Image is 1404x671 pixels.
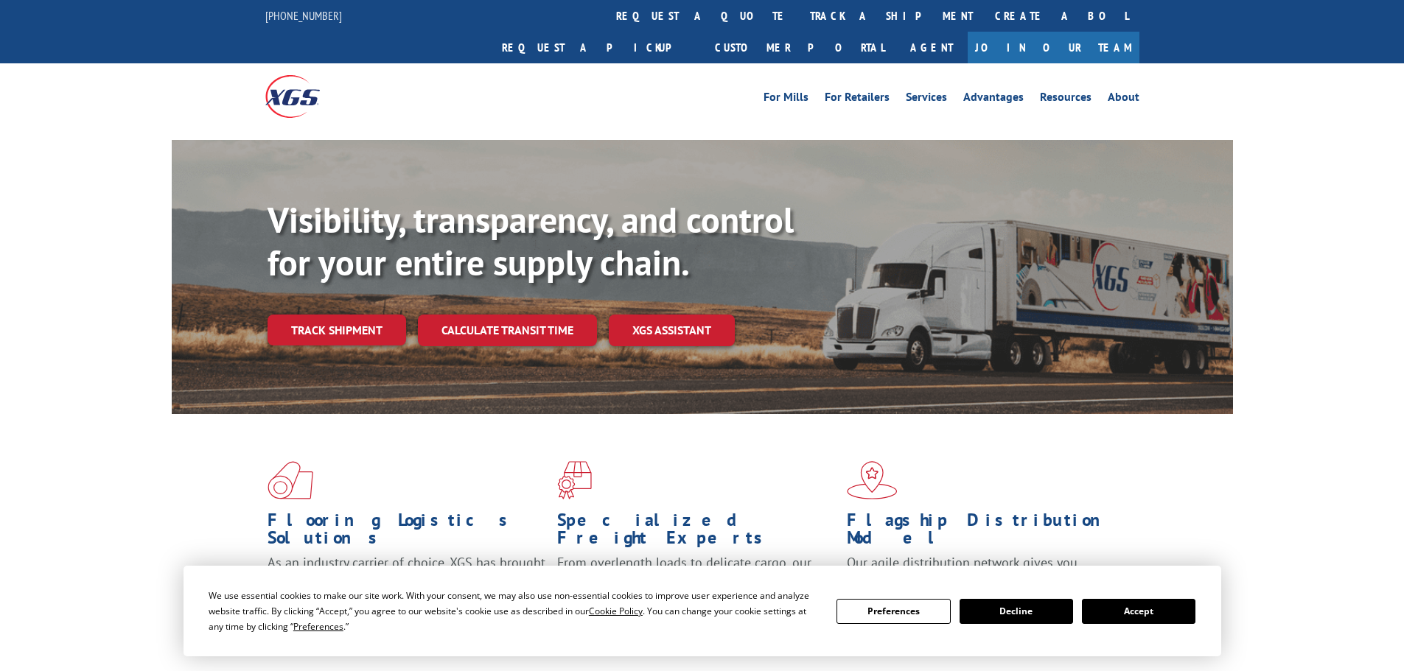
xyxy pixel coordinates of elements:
[847,461,898,499] img: xgs-icon-flagship-distribution-model-red
[418,315,597,346] a: Calculate transit time
[847,511,1125,554] h1: Flagship Distribution Model
[825,91,890,108] a: For Retailers
[557,461,592,499] img: xgs-icon-focused-on-flooring-red
[963,91,1024,108] a: Advantages
[268,461,313,499] img: xgs-icon-total-supply-chain-intelligence-red
[1040,91,1092,108] a: Resources
[609,315,735,346] a: XGS ASSISTANT
[960,599,1073,624] button: Decline
[704,32,895,63] a: Customer Portal
[268,315,406,345] a: Track shipment
[184,566,1221,656] div: Cookie Consent Prompt
[491,32,704,63] a: Request a pickup
[1108,91,1139,108] a: About
[268,197,794,285] b: Visibility, transparency, and control for your entire supply chain.
[209,588,819,634] div: We use essential cookies to make our site work. With your consent, we may also use non-essential ...
[895,32,968,63] a: Agent
[293,620,343,633] span: Preferences
[557,511,836,554] h1: Specialized Freight Experts
[764,91,808,108] a: For Mills
[557,554,836,619] p: From overlength loads to delicate cargo, our experienced staff knows the best way to move your fr...
[265,8,342,23] a: [PHONE_NUMBER]
[1082,599,1195,624] button: Accept
[268,511,546,554] h1: Flooring Logistics Solutions
[268,554,545,606] span: As an industry carrier of choice, XGS has brought innovation and dedication to flooring logistics...
[968,32,1139,63] a: Join Our Team
[589,605,643,617] span: Cookie Policy
[847,554,1118,589] span: Our agile distribution network gives you nationwide inventory management on demand.
[906,91,947,108] a: Services
[837,599,950,624] button: Preferences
